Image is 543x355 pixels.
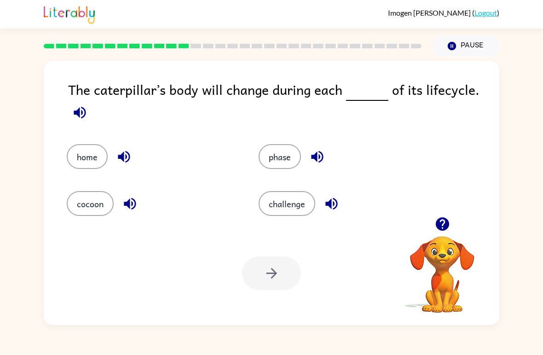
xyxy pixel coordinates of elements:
[259,191,315,216] button: challenge
[396,222,488,314] video: Your browser must support playing .mp4 files to use Literably. Please try using another browser.
[388,8,499,17] div: ( )
[44,4,95,24] img: Literably
[67,191,114,216] button: cocoon
[474,8,497,17] a: Logout
[259,144,301,169] button: phase
[433,35,499,57] button: Pause
[67,144,108,169] button: home
[388,8,472,17] span: Imogen [PERSON_NAME]
[68,79,499,126] div: The caterpillar’s body will change during each of its lifecycle.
